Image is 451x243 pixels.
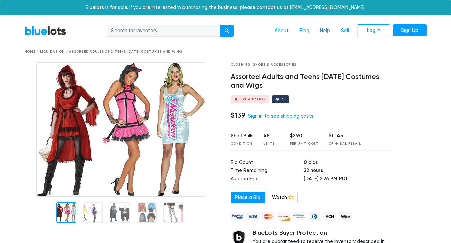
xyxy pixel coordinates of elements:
[277,212,290,221] img: discover-82be18ecfda2d062aad2762c1ca80e2d36a4073d45c9e0ffae68cd515fbd3d32.png
[36,62,205,197] img: 28af94ae-f930-4aa4-9ace-2a140cd7037a-1757620606.jpg
[292,212,306,221] img: american_express-ae2a9f97a040b4b41f6397f7637041a5861d5f99d0716c09922aba4e24c8547d.png
[290,132,319,140] div: $2.90
[231,212,244,221] img: paypal_credit-80455e56f6e1299e8d57f40c0dcee7b8cd4ae79b9eccbfc37e2480457ba36de9.png
[304,167,392,175] td: 22 hours
[231,132,253,140] div: Shelf Pulls
[25,26,66,36] a: BlueLots
[357,24,390,37] a: Log In
[248,113,313,119] a: Sign in to see shipping costs
[393,24,427,37] a: Sign Up
[269,24,294,37] a: About
[329,141,361,146] div: Original Retail
[304,175,392,184] td: [DATE] 2:26 PM PDT
[308,212,321,221] img: diners_club-c48f30131b33b1bb0e5d0e2dbd43a8bea4cb12cb2961413e2f4250e06c020426.png
[107,25,221,37] input: Search for inventory
[335,24,354,37] a: Sell
[253,229,392,237] h5: BlueLots Buyer Protection
[231,167,304,175] td: Time Remaining
[268,192,298,204] a: Watch
[25,49,427,54] div: Home / Liquidation / Assorted Adults and Teens [DATE] Costumes and Wigs
[231,73,392,90] h4: Assorted Adults and Teens [DATE] Costumes and Wigs
[304,159,392,167] td: 0 bids
[231,175,304,184] td: Auction Ends
[246,212,259,221] img: visa-79caf175f036a155110d1892330093d4c38f53c55c9ec9e2c3a54a56571784bb.png
[231,62,392,67] div: Clothing, Shoes & Accessories
[231,111,245,120] h4: $139
[263,132,280,140] div: 48
[290,141,319,146] div: Per Unit Cost
[339,212,352,221] img: wire-908396882fe19aaaffefbd8e17b12f2f29708bd78693273c0e28e3a24408487f.png
[323,212,336,221] img: ach-b7992fed28a4f97f893c574229be66187b9afb3f1a8d16a4691d3d3140a8ab00.png
[231,159,304,167] td: Bid Count
[329,132,361,140] div: $1,145
[281,98,286,101] div: 78
[261,212,275,221] img: mastercard-42073d1d8d11d6635de4c079ffdb20a4f30a903dc55d1612383a1b395dd17f39.png
[231,192,265,204] a: Place a Bid
[240,98,266,101] div: Live Auction
[315,24,335,37] a: Help
[294,24,315,37] a: Blog
[263,141,280,146] div: Units
[231,141,253,146] div: Condition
